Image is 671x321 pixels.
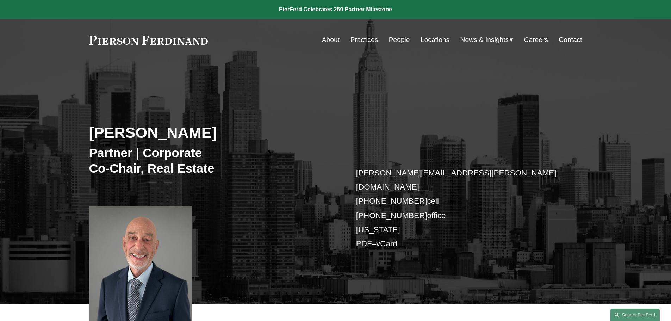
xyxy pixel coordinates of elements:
[460,34,509,46] span: News & Insights
[350,33,378,47] a: Practices
[376,239,397,248] a: vCard
[524,33,548,47] a: Careers
[89,145,336,176] h3: Partner | Corporate Co-Chair, Real Estate
[322,33,340,47] a: About
[559,33,582,47] a: Contact
[356,168,557,191] a: [PERSON_NAME][EMAIL_ADDRESS][PERSON_NAME][DOMAIN_NAME]
[356,197,427,205] a: [PHONE_NUMBER]
[89,123,336,142] h2: [PERSON_NAME]
[389,33,410,47] a: People
[356,211,427,220] a: [PHONE_NUMBER]
[610,309,660,321] a: Search this site
[460,33,514,47] a: folder dropdown
[356,166,561,251] p: cell office [US_STATE] –
[356,239,372,248] a: PDF
[421,33,449,47] a: Locations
